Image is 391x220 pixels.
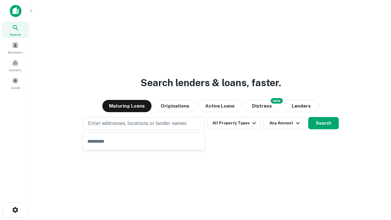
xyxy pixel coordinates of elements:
button: Any Amount [263,117,306,129]
img: capitalize-icon.png [10,5,21,17]
a: Borrowers [2,39,29,56]
button: Active Loans [199,100,241,112]
button: Search [308,117,339,129]
span: Search [10,32,21,37]
button: Originations [154,100,196,112]
h3: Search lenders & loans, faster. [141,75,281,90]
iframe: Chat Widget [360,171,391,200]
span: Saved [11,85,20,90]
span: Borrowers [8,50,23,55]
button: Enter addresses, locations or lender names [83,117,205,130]
button: Search distressed loans with lien and other non-mortgage details. [244,100,280,112]
span: Contacts [9,68,21,72]
div: NEW [271,98,283,104]
p: Enter addresses, locations or lender names [88,120,187,127]
button: All Property Types [207,117,261,129]
a: Search [2,22,29,38]
button: Lenders [283,100,320,112]
a: Contacts [2,57,29,74]
a: Saved [2,75,29,91]
button: Maturing Loans [102,100,152,112]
